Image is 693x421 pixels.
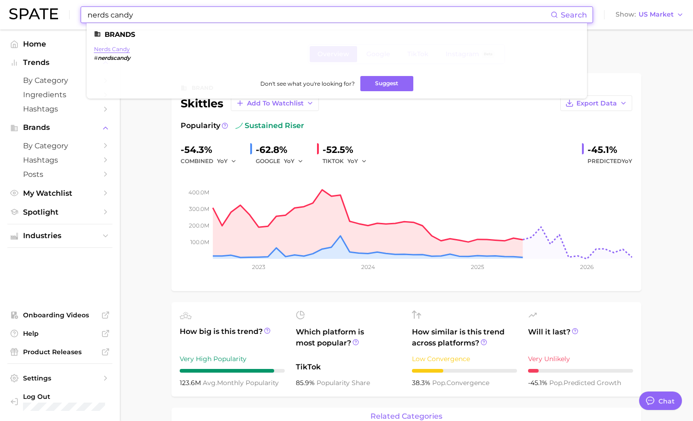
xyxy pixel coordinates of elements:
span: Brands [23,123,97,132]
span: Help [23,329,97,338]
span: Add to Watchlist [247,99,304,107]
a: by Category [7,73,112,88]
em: nerdscandy [98,54,130,61]
input: Search here for a brand, industry, or ingredient [87,7,551,23]
a: Posts [7,167,112,181]
span: Hashtags [23,156,97,164]
div: Very Unlikely [528,353,633,364]
a: Hashtags [7,153,112,167]
span: by Category [23,141,97,150]
button: YoY [347,156,367,167]
span: YoY [622,158,632,164]
div: -54.3% [181,142,243,157]
abbr: popularity index [432,379,446,387]
button: Suggest [360,76,413,91]
a: Ingredients [7,88,112,102]
div: 3 / 10 [412,369,517,373]
span: Export Data [576,99,617,107]
div: -62.8% [256,142,310,157]
span: # [94,54,98,61]
span: TikTok [296,362,401,373]
span: Search [561,11,587,19]
span: Onboarding Videos [23,311,97,319]
span: YoY [217,157,228,165]
span: Posts [23,170,97,179]
a: Hashtags [7,102,112,116]
img: SPATE [9,8,58,19]
span: 123.6m [180,379,203,387]
div: combined [181,156,243,167]
span: YoY [347,157,358,165]
span: Home [23,40,97,48]
button: Brands [7,121,112,134]
span: 38.3% [412,379,432,387]
span: Trends [23,58,97,67]
div: TIKTOK [323,156,373,167]
span: Product Releases [23,348,97,356]
span: Settings [23,374,97,382]
tspan: 2024 [361,263,375,270]
button: Add to Watchlist [231,95,319,111]
span: by Category [23,76,97,85]
span: Will it last? [528,327,633,349]
div: -45.1% [587,142,632,157]
button: YoY [284,156,304,167]
div: Very High Popularity [180,353,285,364]
span: Show [616,12,636,17]
tspan: 2026 [580,263,593,270]
span: How big is this trend? [180,326,285,349]
span: YoY [284,157,294,165]
a: My Watchlist [7,186,112,200]
span: My Watchlist [23,189,97,198]
button: ShowUS Market [613,9,686,21]
span: Spotlight [23,208,97,216]
span: Don't see what you're looking for? [260,80,355,87]
a: Log out. Currently logged in with e-mail rking@bellff.com. [7,390,112,414]
a: Home [7,37,112,51]
button: Industries [7,229,112,243]
span: How similar is this trend across platforms? [412,327,517,349]
span: US Market [639,12,674,17]
span: Industries [23,232,97,240]
span: Hashtags [23,105,97,113]
span: Ingredients [23,90,97,99]
div: 1 / 10 [528,369,633,373]
span: Which platform is most popular? [296,327,401,357]
span: 85.9% [296,379,317,387]
span: monthly popularity [203,379,279,387]
span: Popularity [181,120,220,131]
a: Spotlight [7,205,112,219]
a: Help [7,327,112,340]
img: sustained riser [235,122,243,129]
div: skittles [181,95,319,111]
span: popularity share [317,379,370,387]
div: GOOGLE [256,156,310,167]
button: YoY [217,156,237,167]
abbr: popularity index [549,379,564,387]
a: Product Releases [7,345,112,359]
tspan: 2023 [252,263,265,270]
div: Low Convergence [412,353,517,364]
a: Settings [7,371,112,385]
abbr: average [203,379,217,387]
span: Log Out [23,392,105,401]
span: convergence [432,379,489,387]
span: predicted growth [549,379,621,387]
button: Trends [7,56,112,70]
span: Predicted [587,156,632,167]
li: Brands [94,30,580,38]
a: by Category [7,139,112,153]
span: sustained riser [235,120,304,131]
span: -45.1% [528,379,549,387]
a: nerds candy [94,46,130,53]
span: related categories [370,412,442,421]
button: Export Data [560,95,632,111]
div: -52.5% [323,142,373,157]
tspan: 2025 [471,263,484,270]
div: 9 / 10 [180,369,285,373]
a: Onboarding Videos [7,308,112,322]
